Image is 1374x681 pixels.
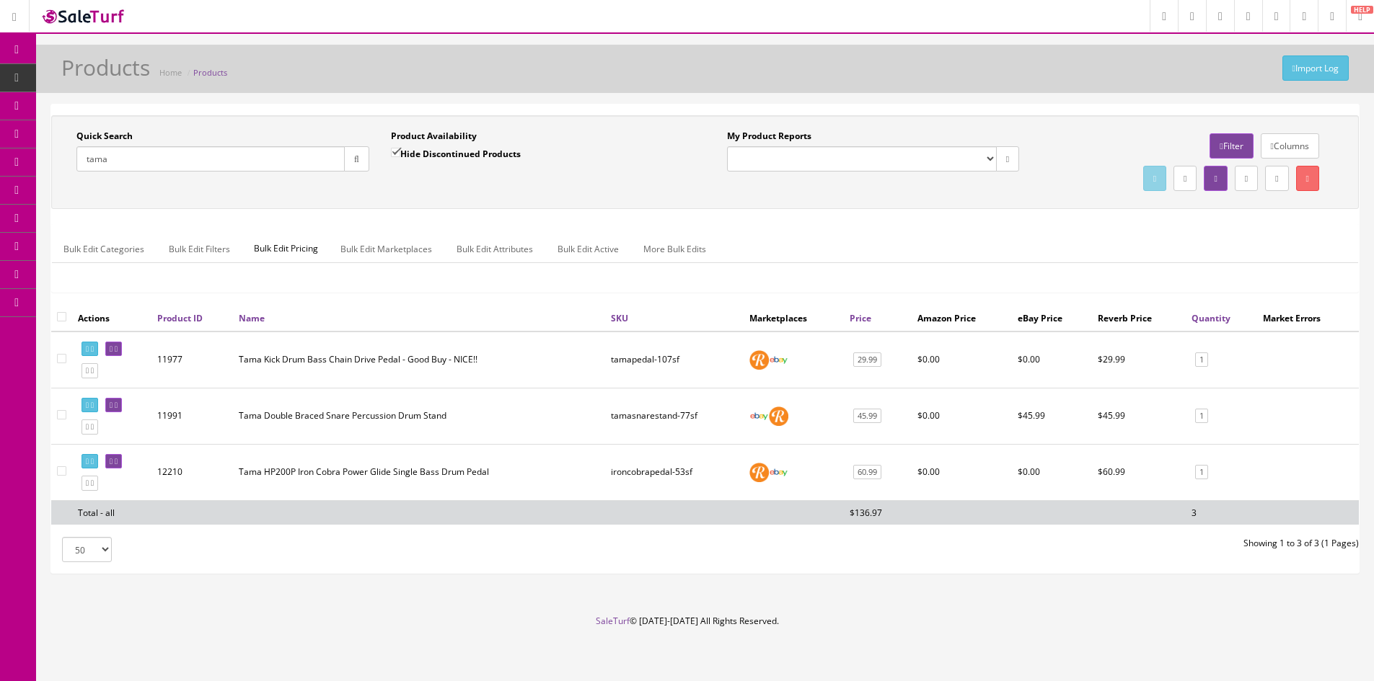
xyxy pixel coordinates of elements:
[853,409,881,424] a: 45.99
[1092,444,1186,500] td: $60.99
[72,500,151,525] td: Total - all
[1092,331,1186,388] td: $29.99
[157,235,242,263] a: Bulk Edit Filters
[1261,133,1319,159] a: Columns
[159,67,182,78] a: Home
[844,500,912,525] td: $136.97
[157,312,203,324] a: Product ID
[749,350,769,370] img: reverb
[912,331,1012,388] td: $0.00
[1192,312,1230,324] a: Quantity
[1092,388,1186,444] td: $45.99
[61,55,150,79] h1: Products
[391,146,521,161] label: Hide Discontinued Products
[52,235,156,263] a: Bulk Edit Categories
[1210,133,1253,159] a: Filter
[749,406,769,426] img: ebay
[912,305,1012,331] th: Amazon Price
[749,463,769,482] img: reverb
[853,465,881,480] a: 60.99
[1282,55,1349,81] a: Import Log
[76,146,345,172] input: Search
[705,537,1370,550] div: Showing 1 to 3 of 3 (1 Pages)
[1012,444,1092,500] td: $0.00
[596,615,630,627] a: SaleTurf
[329,235,444,263] a: Bulk Edit Marketplaces
[1195,409,1208,424] a: 1
[1012,331,1092,388] td: $0.00
[605,331,744,388] td: tamapedal-107sf
[233,331,605,388] td: Tama Kick Drum Bass Chain Drive Pedal - Good Buy - NICE!!
[744,305,844,331] th: Marketplaces
[1195,465,1208,480] a: 1
[605,444,744,500] td: ironcobrapedal-53sf
[632,235,718,263] a: More Bulk Edits
[151,388,233,444] td: 11991
[151,444,233,500] td: 12210
[1012,305,1092,331] th: eBay Price
[1012,388,1092,444] td: $45.99
[853,352,881,368] a: 29.99
[912,444,1012,500] td: $0.00
[193,67,227,78] a: Products
[546,235,630,263] a: Bulk Edit Active
[1186,500,1257,525] td: 3
[233,388,605,444] td: Tama Double Braced Snare Percussion Drum Stand
[1351,6,1373,14] span: HELP
[611,312,628,324] a: SKU
[391,148,400,157] input: Hide Discontinued Products
[1195,352,1208,368] a: 1
[769,350,788,370] img: ebay
[850,312,871,324] a: Price
[76,130,133,143] label: Quick Search
[151,331,233,388] td: 11977
[72,305,151,331] th: Actions
[769,463,788,482] img: ebay
[1092,305,1186,331] th: Reverb Price
[391,130,477,143] label: Product Availability
[769,406,788,426] img: reverb
[239,312,265,324] a: Name
[605,388,744,444] td: tamasnarestand-77sf
[233,444,605,500] td: Tama HP200P Iron Cobra Power Glide Single Bass Drum Pedal
[445,235,545,263] a: Bulk Edit Attributes
[727,130,811,143] label: My Product Reports
[1257,305,1359,331] th: Market Errors
[912,388,1012,444] td: $0.00
[40,6,127,26] img: SaleTurf
[243,235,329,262] span: Bulk Edit Pricing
